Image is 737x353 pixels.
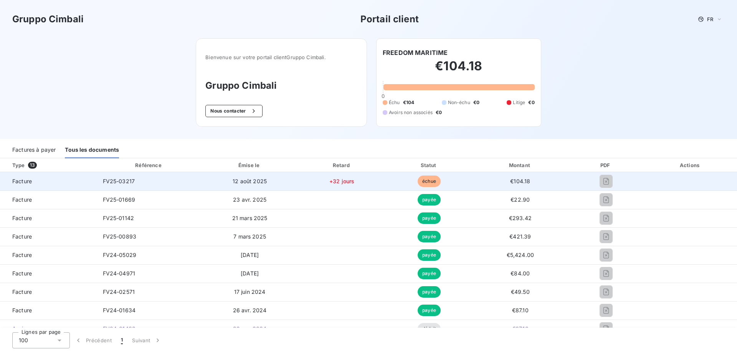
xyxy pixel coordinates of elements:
[241,252,259,258] span: [DATE]
[8,161,95,169] div: Type
[205,79,357,93] h3: Gruppo Cimbali
[403,99,415,106] span: €104
[448,99,470,106] span: Non-échu
[383,58,535,81] h2: €104.18
[233,196,266,203] span: 23 avr. 2025
[418,286,441,298] span: payée
[232,215,268,221] span: 21 mars 2025
[6,214,91,222] span: Facture
[389,109,433,116] span: Avoirs non associés
[511,288,530,295] span: €49.50
[12,142,56,158] div: Factures à payer
[103,215,134,221] span: FV25-01142
[436,109,442,116] span: €0
[418,176,441,187] span: échue
[473,99,479,106] span: €0
[509,233,531,240] span: €421.39
[6,307,91,314] span: Facture
[382,93,385,99] span: 0
[103,288,135,295] span: FV24-02571
[127,332,166,348] button: Suivant
[6,325,91,333] span: Avoir
[528,99,534,106] span: €0
[233,233,266,240] span: 7 mars 2025
[510,178,530,184] span: €104.18
[509,215,532,221] span: €293.42
[511,270,530,277] span: €84.00
[707,16,713,22] span: FR
[103,196,136,203] span: FV25-01669
[418,323,441,335] span: déduit
[65,142,119,158] div: Tous les documents
[418,249,441,261] span: payée
[299,161,385,169] div: Retard
[418,194,441,206] span: payée
[512,325,529,332] span: €87.10
[383,48,448,57] h6: FREEDOM MARITIME
[6,177,91,185] span: Facture
[28,162,37,169] span: 13
[360,12,419,26] h3: Portail client
[329,178,354,184] span: +32 jours
[103,325,136,332] span: FV24-01488
[233,178,267,184] span: 12 août 2025
[570,161,642,169] div: PDF
[6,196,91,204] span: Facture
[513,99,525,106] span: Litige
[103,233,137,240] span: FV25-00893
[389,99,400,106] span: Échu
[418,268,441,279] span: payée
[19,336,28,344] span: 100
[103,270,136,277] span: FV24-04971
[474,161,567,169] div: Montant
[418,305,441,316] span: payée
[241,270,259,277] span: [DATE]
[645,161,735,169] div: Actions
[388,161,471,169] div: Statut
[103,307,136,313] span: FV24-01634
[205,105,262,117] button: Nous contacter
[121,336,123,344] span: 1
[103,252,137,258] span: FV24-05029
[6,270,91,277] span: Facture
[6,251,91,259] span: Facture
[233,307,267,313] span: 26 avr. 2024
[234,288,266,295] span: 17 juin 2024
[418,231,441,242] span: payée
[418,212,441,224] span: payée
[507,252,534,258] span: €5,424.00
[203,161,296,169] div: Émise le
[233,325,267,332] span: 22 avr. 2024
[135,162,161,168] div: Référence
[511,196,530,203] span: €22.90
[205,54,357,60] span: Bienvenue sur votre portail client Gruppo Cimbali .
[12,12,84,26] h3: Gruppo Cimbali
[6,288,91,296] span: Facture
[512,307,529,313] span: €87.10
[6,233,91,240] span: Facture
[116,332,127,348] button: 1
[70,332,116,348] button: Précédent
[103,178,135,184] span: FV25-03217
